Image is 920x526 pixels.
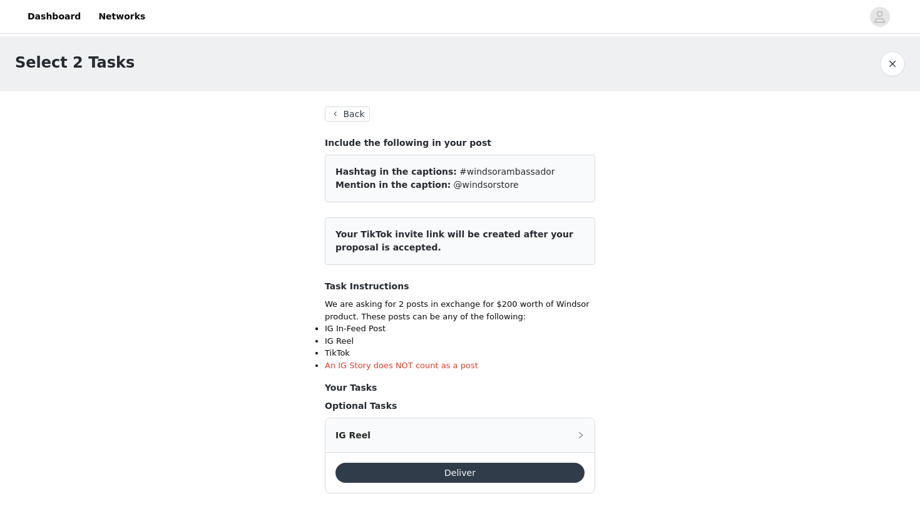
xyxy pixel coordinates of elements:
h4: Your Tasks [325,381,595,394]
li: IG In-Feed Post [325,322,595,335]
h4: Optional Tasks [325,400,595,413]
li: TikTok [325,347,595,359]
span: Your TikTok invite link will be created after your proposal is accepted. [335,229,573,252]
span: #windsorambassador [459,167,555,177]
h4: Task Instructions [325,280,595,293]
div: avatar [874,7,886,27]
span: Hashtag in the captions: [335,167,457,177]
p: We are asking for 2 posts in exchange for $200 worth of Windsor product. These posts can be any o... [325,298,595,322]
button: Deliver [335,463,585,483]
h4: Include the following in your post [325,137,595,150]
button: Back [325,106,370,121]
span: An IG Story does NOT count as a post [325,361,478,370]
span: @windsorstore [454,180,519,190]
span: Mention in the caption: [335,180,451,190]
i: icon: right [577,431,585,439]
h1: Select 2 Tasks [15,51,135,74]
a: Dashboard [20,3,88,31]
div: icon: rightIG Reel [325,418,595,452]
li: IG Reel [325,335,595,348]
a: Networks [91,3,153,31]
